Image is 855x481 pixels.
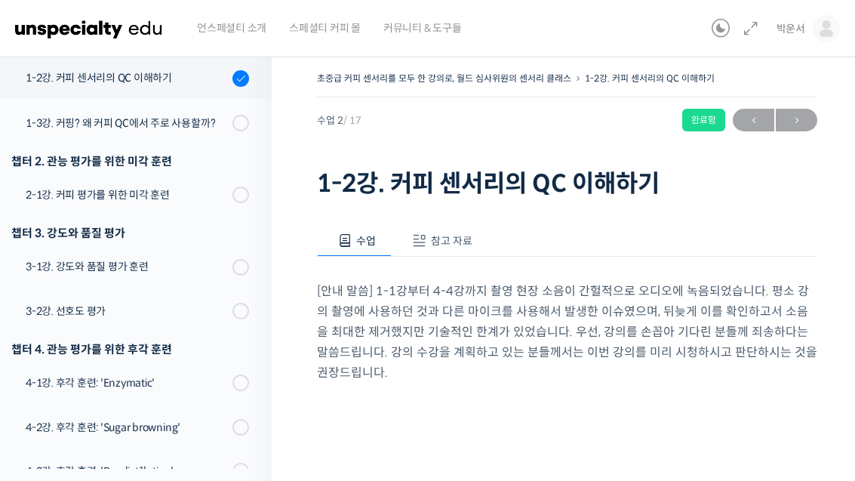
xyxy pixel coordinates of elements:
div: 4-3강. 후각 훈련: 'Dry distillation' [26,463,228,479]
div: 3-2강. 선호도 평가 [26,303,228,319]
span: / 17 [343,114,361,127]
div: 1-3강. 커핑? 왜 커피 QC에서 주로 사용할까? [26,115,228,131]
span: → [776,110,817,131]
span: 설정 [233,378,251,390]
div: 4-2강. 후각 훈련: 'Sugar browning' [26,419,228,436]
span: ← [733,110,774,131]
span: 대화 [138,379,156,391]
a: 설정 [195,356,290,393]
div: 3-1강. 강도와 품질 평가 훈련 [26,258,228,275]
div: 1-2강. 커피 센서리의 QC 이해하기 [26,69,228,86]
span: 수업 2 [317,116,361,125]
div: 완료함 [682,109,725,131]
p: [안내 말씀] 1-1강부터 4-4강까지 촬영 현장 소음이 간헐적으로 오디오에 녹음되었습니다. 평소 강의 촬영에 사용하던 것과 다른 마이크를 사용해서 발생한 이슈였으며, 뒤늦게... [317,281,817,383]
div: 챕터 3. 강도와 품질 평가 [11,223,249,243]
a: 초중급 커피 센서리를 모두 한 강의로, 월드 심사위원의 센서리 클래스 [317,72,571,84]
a: ←이전 [733,109,774,131]
span: 박운서 [777,22,805,35]
div: 챕터 2. 관능 평가를 위한 미각 훈련 [11,151,249,171]
div: 4-1강. 후각 훈련: 'Enzymatic' [26,375,228,391]
a: 홈 [5,356,100,393]
span: 홈 [48,378,57,390]
a: 대화 [100,356,195,393]
span: 수업 [356,234,376,248]
h1: 1-2강. 커피 센서리의 QC 이해하기 [317,169,817,198]
div: 2-1강. 커피 평가를 위한 미각 훈련 [26,187,228,203]
div: 챕터 4. 관능 평가를 위한 후각 훈련 [11,339,249,359]
a: 다음→ [776,109,817,131]
span: 참고 자료 [431,234,472,248]
a: 1-2강. 커피 센서리의 QC 이해하기 [585,72,715,84]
